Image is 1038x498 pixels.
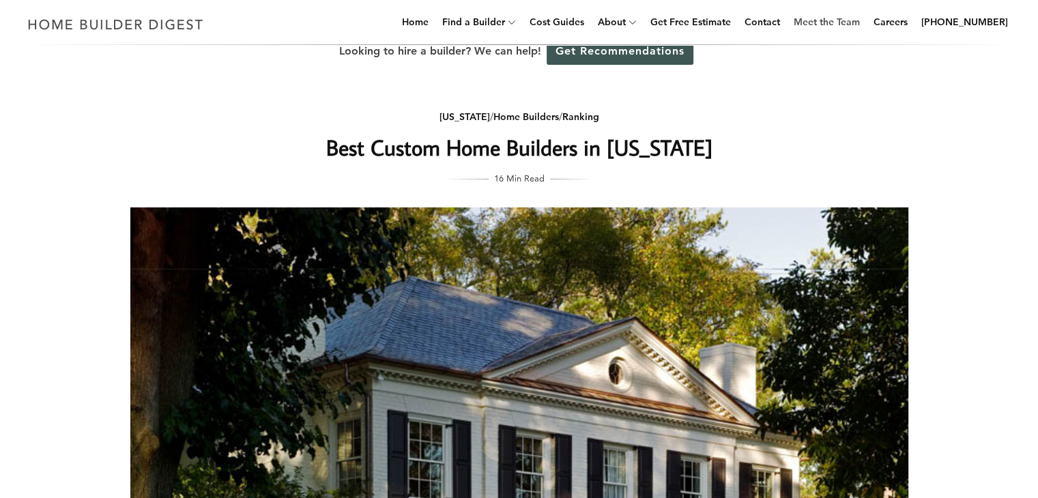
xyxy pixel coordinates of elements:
[22,11,210,38] img: Home Builder Digest
[562,111,599,123] a: Ranking
[494,171,545,186] span: 16 Min Read
[547,37,693,65] a: Get Recommendations
[247,108,792,126] div: / /
[247,131,792,164] h1: Best Custom Home Builders in [US_STATE]
[493,111,559,123] a: Home Builders
[439,111,490,123] a: [US_STATE]
[777,400,1022,482] iframe: Drift Widget Chat Controller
